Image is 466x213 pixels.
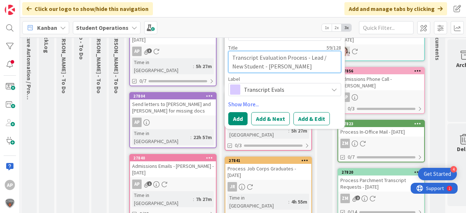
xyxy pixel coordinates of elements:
[341,24,351,31] span: 3x
[228,123,288,139] div: Time in [GEOGRAPHIC_DATA]
[130,93,216,99] div: 27804
[355,196,360,200] span: 2
[130,99,216,115] div: Send letters to [PERSON_NAME] and [PERSON_NAME] for missing docs
[194,195,214,203] div: 7h 27m
[338,121,424,127] div: 27823
[5,180,15,190] div: AP
[434,30,441,60] span: Documents
[341,68,424,74] div: 27856
[424,170,451,178] div: Get Started
[450,166,457,173] div: 4
[38,3,40,9] div: 1
[132,118,142,127] div: AP
[288,198,289,206] span: :
[338,92,424,102] div: AP
[341,121,424,126] div: 27823
[228,100,341,109] a: Show More...
[5,5,15,15] img: Visit kanbanzone.com
[338,139,424,148] div: ZM
[228,44,238,51] label: Title
[133,155,216,161] div: 27840
[337,120,425,162] a: 27823Process In-Office Mail - [DATE]ZM0/7
[338,169,424,192] div: 27820Process Parchment Transcript Requests - [DATE]
[338,68,424,90] div: 27856Admissions Phone Call - [PERSON_NAME]
[129,21,217,86] a: Twice Daily Text Message Response - [DATE]APTime in [GEOGRAPHIC_DATA]:5h 27m0/7
[132,58,193,74] div: Time in [GEOGRAPHIC_DATA]
[338,127,424,137] div: Process In-Office Mail - [DATE]
[78,30,85,60] span: Jho - To Do
[359,21,414,34] input: Quick Filter...
[418,168,457,180] div: Open Get Started checklist, remaining modules: 4
[132,191,193,207] div: Time in [GEOGRAPHIC_DATA]
[289,127,309,135] div: 5h 27m
[133,94,216,99] div: 27804
[338,169,424,175] div: 27820
[60,30,68,94] span: Emilie - To Do
[338,47,424,56] div: EW
[228,76,240,82] span: Label
[139,77,146,85] span: 0/7
[43,30,50,53] span: BackLog
[113,30,120,94] span: Eric - To Do
[340,92,350,102] div: AP
[147,48,152,53] span: 3
[344,2,447,15] div: Add and manage tabs by clicking
[338,74,424,90] div: Admissions Phone Call - [PERSON_NAME]
[194,62,214,70] div: 5h 27m
[338,194,424,203] div: ZM
[15,1,33,10] span: Support
[190,133,191,141] span: :
[193,195,194,203] span: :
[130,118,216,127] div: AP
[132,180,142,189] div: AP
[228,182,237,192] div: JR
[340,194,350,203] div: ZM
[132,129,190,145] div: Time in [GEOGRAPHIC_DATA]
[235,142,242,149] span: 0/3
[340,47,350,56] img: EW
[130,180,216,189] div: AP
[25,30,33,129] span: Future Automation / Process Building
[251,112,290,125] button: Add & Next
[130,155,216,177] div: 27840Admissions Emails - [PERSON_NAME] - [DATE]
[322,24,332,31] span: 1x
[132,47,142,56] div: AP
[130,47,216,56] div: AP
[130,161,216,177] div: Admissions Emails - [PERSON_NAME] - [DATE]
[348,153,355,161] span: 0/7
[244,84,325,95] span: Transcript Evals
[348,105,355,113] span: 0/3
[341,170,424,175] div: 27820
[225,157,311,164] div: 27841
[147,181,152,186] span: 1
[22,2,153,15] div: Click our logo to show/hide this navigation
[225,157,311,180] div: 27841Process Job Corps Graduates - [DATE]
[337,21,425,61] a: Previous Week's Refund Review - [DATE]EW
[332,24,341,31] span: 2x
[337,67,425,114] a: 27856Admissions Phone Call - [PERSON_NAME]AP0/3
[130,155,216,161] div: 27840
[228,112,248,125] button: Add
[288,127,289,135] span: :
[130,93,216,115] div: 27804Send letters to [PERSON_NAME] and [PERSON_NAME] for missing docs
[289,198,309,206] div: 4h 55m
[191,133,214,141] div: 22h 57m
[95,30,103,94] span: Zaida - To Do
[37,23,57,32] span: Kanban
[228,51,341,73] textarea: Transcript Evaluation Process - Lead / New Student - [PERSON_NAME]
[340,139,350,148] div: ZM
[293,112,330,125] button: Add & Edit
[338,121,424,137] div: 27823Process In-Office Mail - [DATE]
[240,44,341,51] div: 59 / 128
[338,175,424,192] div: Process Parchment Transcript Requests - [DATE]
[225,164,311,180] div: Process Job Corps Graduates - [DATE]
[129,92,217,148] a: 27804Send letters to [PERSON_NAME] and [PERSON_NAME] for missing docsAPTime in [GEOGRAPHIC_DATA]:...
[338,68,424,74] div: 27856
[228,194,288,210] div: Time in [GEOGRAPHIC_DATA]
[229,158,311,163] div: 27841
[193,62,194,70] span: :
[5,198,15,208] img: avatar
[225,182,311,192] div: JR
[76,24,129,31] b: Student Operations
